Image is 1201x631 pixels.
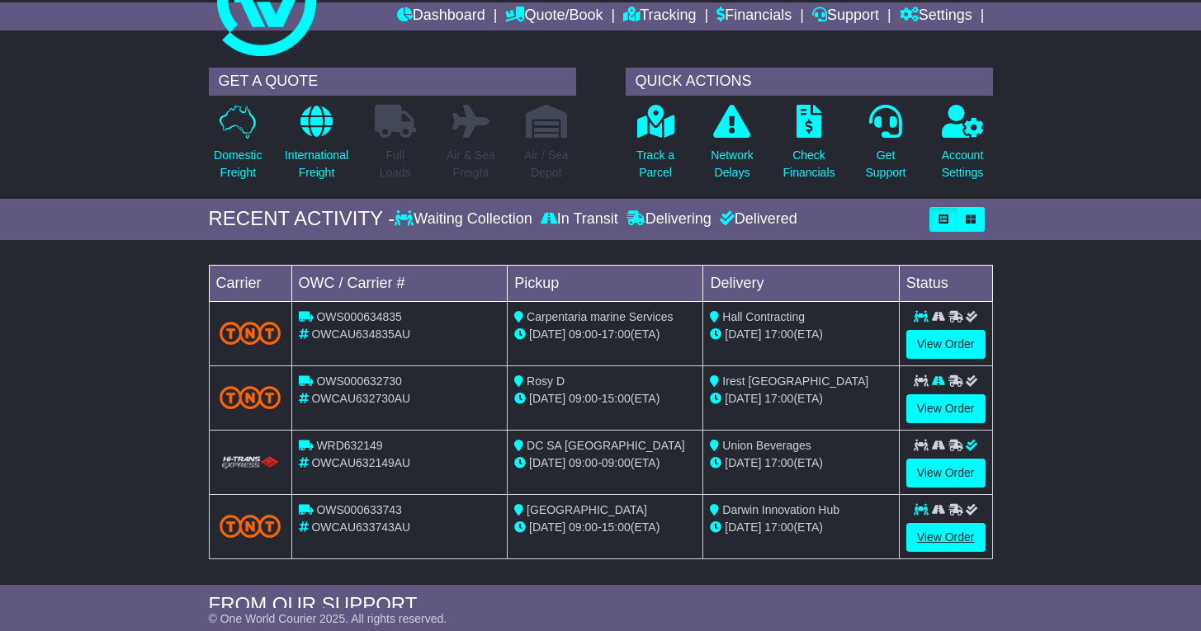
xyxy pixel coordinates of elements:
span: 17:00 [764,456,793,469]
a: Track aParcel [636,104,675,191]
span: DC SA [GEOGRAPHIC_DATA] [527,439,685,452]
span: OWCAU632730AU [311,392,410,405]
span: OWCAU634835AU [311,327,410,341]
a: NetworkDelays [710,104,754,191]
td: Delivery [703,265,899,301]
div: RECENT ACTIVITY - [209,207,395,231]
span: [DATE] [529,327,565,341]
img: TNT_Domestic.png [220,515,281,537]
span: [DATE] [529,520,565,534]
td: Carrier [209,265,291,301]
span: OWCAU632149AU [311,456,410,469]
img: TNT_Domestic.png [220,386,281,408]
p: Full Loads [375,147,416,181]
div: - (ETA) [514,326,696,343]
img: HiTrans.png [220,455,281,471]
div: In Transit [537,210,622,228]
div: - (ETA) [514,454,696,472]
span: Darwin Innovation Hub [722,503,839,516]
span: 09:00 [569,456,598,469]
p: Account Settings [942,147,984,181]
a: View Order [906,459,986,487]
span: WRD632149 [316,439,382,452]
span: 15:00 [602,520,631,534]
span: 15:00 [602,392,631,405]
a: View Order [906,394,986,423]
span: 09:00 [569,520,598,534]
p: Track a Parcel [636,147,674,181]
span: 09:00 [569,327,598,341]
div: - (ETA) [514,390,696,407]
p: International Freight [285,147,348,181]
span: Rosy D [527,374,565,388]
span: [DATE] [725,456,761,469]
div: FROM OUR SUPPORT [209,593,993,617]
span: OWS000632730 [316,374,402,388]
p: Network Delays [711,147,753,181]
div: (ETA) [710,519,891,536]
span: [DATE] [529,392,565,405]
p: Air & Sea Freight [447,147,495,181]
span: [GEOGRAPHIC_DATA] [527,503,647,516]
div: (ETA) [710,390,891,407]
span: [DATE] [725,392,761,405]
span: Hall Contracting [722,310,805,323]
div: Delivering [622,210,716,228]
a: Financials [716,2,792,31]
span: Union Beverages [722,439,811,452]
span: 09:00 [569,392,598,405]
span: 09:00 [602,456,631,469]
a: Dashboard [397,2,485,31]
a: Settings [900,2,972,31]
span: [DATE] [529,456,565,469]
td: Pickup [508,265,703,301]
a: View Order [906,523,986,552]
div: - (ETA) [514,519,696,536]
span: Carpentaria marine Services [527,310,673,323]
div: Waiting Collection [395,210,536,228]
span: 17:00 [602,327,631,341]
a: Quote/Book [505,2,603,31]
span: © One World Courier 2025. All rights reserved. [209,612,447,625]
a: InternationalFreight [284,104,349,191]
a: Tracking [623,2,696,31]
p: Get Support [865,147,905,181]
a: Support [812,2,879,31]
span: Irest [GEOGRAPHIC_DATA] [722,374,868,388]
a: CheckFinancials [782,104,835,191]
p: Check Financials [783,147,835,181]
span: 17:00 [764,520,793,534]
span: 17:00 [764,327,793,341]
a: View Order [906,330,986,359]
a: DomesticFreight [213,104,262,191]
div: GET A QUOTE [209,68,576,96]
p: Air / Sea Depot [524,147,569,181]
span: OWCAU633743AU [311,520,410,534]
div: QUICK ACTIONS [626,68,993,96]
span: 17:00 [764,392,793,405]
span: [DATE] [725,520,761,534]
span: OWS000633743 [316,503,402,516]
td: OWC / Carrier # [291,265,508,301]
p: Domestic Freight [214,147,262,181]
a: AccountSettings [941,104,985,191]
img: TNT_Domestic.png [220,322,281,344]
div: Delivered [716,210,797,228]
span: [DATE] [725,327,761,341]
div: (ETA) [710,326,891,343]
span: OWS000634835 [316,310,402,323]
a: GetSupport [864,104,906,191]
div: (ETA) [710,454,891,472]
td: Status [899,265,992,301]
